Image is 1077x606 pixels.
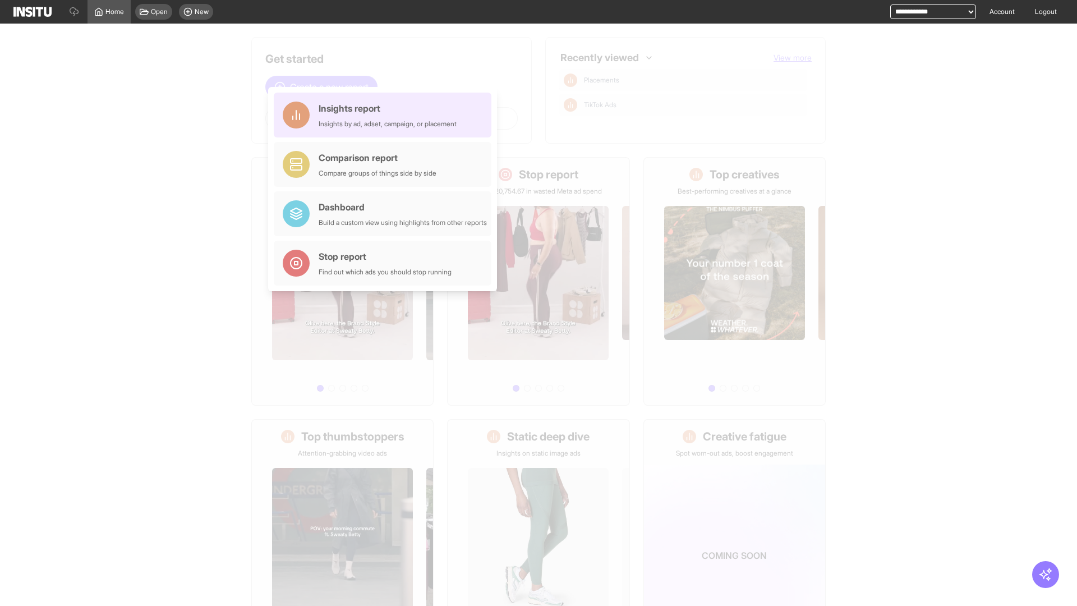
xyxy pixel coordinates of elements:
[105,7,124,16] span: Home
[319,250,452,263] div: Stop report
[319,268,452,277] div: Find out which ads you should stop running
[151,7,168,16] span: Open
[319,120,457,128] div: Insights by ad, adset, campaign, or placement
[319,151,436,164] div: Comparison report
[319,218,487,227] div: Build a custom view using highlights from other reports
[195,7,209,16] span: New
[319,102,457,115] div: Insights report
[319,200,487,214] div: Dashboard
[13,7,52,17] img: Logo
[319,169,436,178] div: Compare groups of things side by side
